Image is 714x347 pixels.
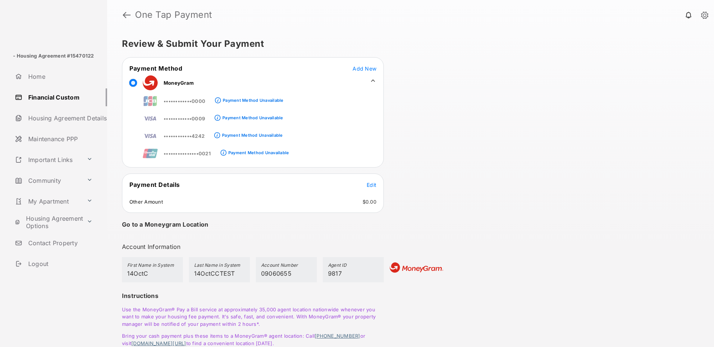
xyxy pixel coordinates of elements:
[220,127,283,139] a: Payment Method Unavailable
[12,88,107,106] a: Financial Custom
[164,150,211,156] span: •••••••••••••••0021
[328,262,379,270] h5: Agent ID
[315,333,360,339] a: [PHONE_NUMBER]
[12,172,84,189] a: Community
[194,262,245,270] h5: Last Name in System
[12,192,84,210] a: My Apartment
[122,306,384,328] p: Use the MoneyGram® Pay a Bill service at approximately 35,000 agent location nationwide whenever ...
[127,262,178,270] h5: First Name in System
[367,182,376,188] span: Edit
[12,109,107,127] a: Housing Agreement Details
[221,92,283,104] a: Payment Method Unavailable
[164,116,205,121] span: ••••••••••••0009
[261,270,292,277] span: 09060655
[12,151,84,169] a: Important Links
[367,181,376,188] button: Edit
[122,291,384,300] h3: Instructions
[122,39,693,48] h5: Review & Submit Your Payment
[12,234,107,252] a: Contact Property
[12,130,107,148] a: Maintenance PPP
[13,52,94,60] p: - Housing Agreement #15470122
[362,198,377,205] td: $0.00
[12,255,107,273] a: Logout
[226,144,289,157] a: Payment Method Unavailable
[164,98,205,104] span: ••••••••••••0000
[129,198,163,205] td: Other Amount
[164,133,205,139] span: ••••••••••••4242
[222,133,283,138] div: Payment Method Unavailable
[129,181,180,188] span: Payment Details
[122,221,208,228] h4: Go to a Moneygram Location
[261,262,312,270] h5: Account Number
[12,213,84,231] a: Housing Agreement Options
[223,98,283,103] div: Payment Method Unavailable
[122,242,384,251] h3: Account Information
[129,65,182,72] span: Payment Method
[194,270,235,277] span: 14OctCCTEST
[228,150,289,155] div: Payment Method Unavailable
[12,68,107,85] a: Home
[353,65,376,72] button: Add New
[122,333,384,347] p: Bring your cash payment plus these items to a MoneyGram® agent location: Call or visit to find a ...
[328,270,342,277] span: 9817
[131,340,186,346] a: [DOMAIN_NAME][URL]
[164,80,194,86] span: MoneyGram
[221,109,283,122] a: Payment Method Unavailable
[135,10,212,19] strong: One Tap Payment
[127,270,148,277] span: 14OctC
[222,115,283,120] div: Payment Method Unavailable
